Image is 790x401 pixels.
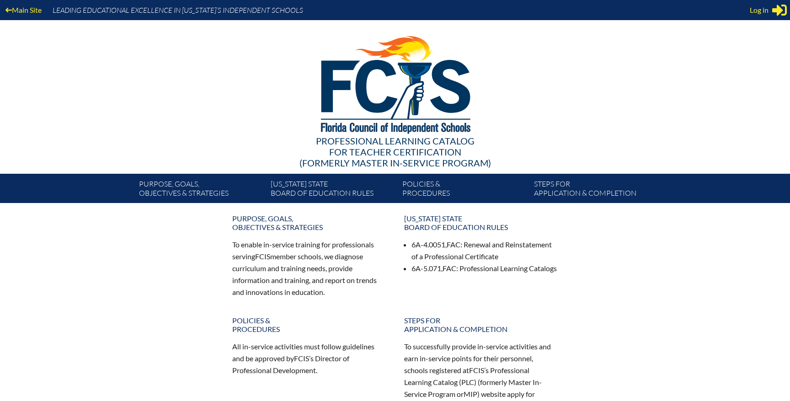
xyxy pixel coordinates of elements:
[399,312,563,337] a: Steps forapplication & completion
[255,252,270,261] span: FCIS
[750,5,769,16] span: Log in
[443,264,456,273] span: FAC
[132,135,658,168] div: Professional Learning Catalog (formerly Master In-service Program)
[530,177,662,203] a: Steps forapplication & completion
[399,210,563,235] a: [US_STATE] StateBoard of Education rules
[227,312,391,337] a: Policies &Procedures
[227,210,391,235] a: Purpose, goals,objectives & strategies
[772,3,787,17] svg: Sign in or register
[469,366,484,374] span: FCIS
[411,262,558,274] li: 6A-5.071, : Professional Learning Catalogs
[399,177,530,203] a: Policies &Procedures
[294,354,309,363] span: FCIS
[411,239,558,262] li: 6A-4.0051, : Renewal and Reinstatement of a Professional Certificate
[2,4,45,16] a: Main Site
[461,378,474,386] span: PLC
[232,341,386,376] p: All in-service activities must follow guidelines and be approved by ’s Director of Professional D...
[301,20,490,145] img: FCISlogo221.eps
[232,239,386,298] p: To enable in-service training for professionals serving member schools, we diagnose curriculum an...
[135,177,267,203] a: Purpose, goals,objectives & strategies
[447,240,460,249] span: FAC
[267,177,399,203] a: [US_STATE] StateBoard of Education rules
[329,146,461,157] span: for Teacher Certification
[464,390,477,398] span: MIP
